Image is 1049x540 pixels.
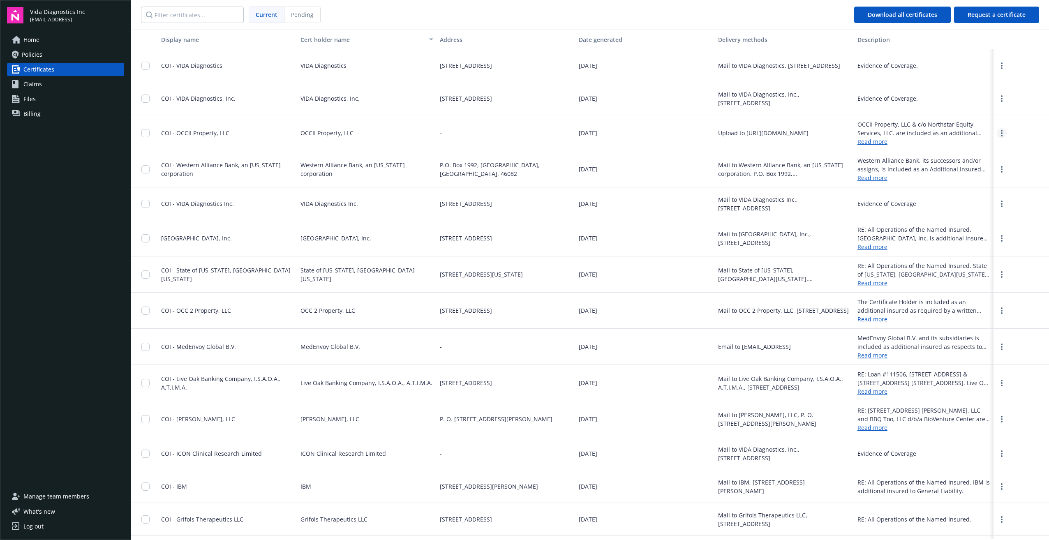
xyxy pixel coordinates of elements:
[718,342,791,351] div: Email to [EMAIL_ADDRESS]
[300,306,355,315] span: OCC 2 Property, LLC
[440,515,492,524] span: [STREET_ADDRESS]
[997,270,1007,279] a: more
[440,35,573,44] div: Address
[718,411,851,428] div: Mail to [PERSON_NAME], LLC, P. O. [STREET_ADDRESS][PERSON_NAME]
[7,63,124,76] a: Certificates
[440,342,442,351] span: -
[23,520,44,533] div: Log out
[440,378,492,387] span: [STREET_ADDRESS]
[857,478,990,495] div: RE: All Operations of the Named Insured. IBM is additional insured to General Liability.
[857,261,990,279] div: RE: All Operations of the Named Insured. State of [US_STATE], [GEOGRAPHIC_DATA][US_STATE], Board ...
[579,270,597,279] span: [DATE]
[440,449,442,458] span: -
[300,515,367,524] span: Grifols Therapeutics LLC
[7,48,124,61] a: Policies
[718,511,851,528] div: Mail to Grifols Therapeutics LLC, [STREET_ADDRESS]
[997,482,1007,492] a: more
[7,78,124,91] a: Claims
[7,92,124,106] a: Files
[440,482,538,491] span: [STREET_ADDRESS][PERSON_NAME]
[857,351,990,360] a: Read more
[141,450,150,458] input: Toggle Row Selected
[997,128,1007,138] a: more
[718,195,851,212] div: Mail to VIDA Diagnostics Inc., [STREET_ADDRESS]
[857,449,916,458] div: Evidence of Coverage
[7,507,68,516] button: What's new
[857,298,990,315] div: The Certificate Holder is included as an additional insured as required by a written contract wit...
[854,30,994,49] button: Description
[857,315,990,323] a: Read more
[161,450,262,457] span: COI - ICON Clinical Research Limited
[141,165,150,173] input: Toggle Row Selected
[579,515,597,524] span: [DATE]
[954,7,1039,23] button: Request a certificate
[141,482,150,491] input: Toggle Row Selected
[161,62,222,69] span: COI - VIDA Diagnostics
[300,129,354,137] span: OCCII Property, LLC
[718,266,851,283] div: Mail to State of [US_STATE], [GEOGRAPHIC_DATA][US_STATE], [STREET_ADDRESS][US_STATE]
[300,234,371,242] span: [GEOGRAPHIC_DATA], Inc.
[141,415,150,423] input: Toggle Row Selected
[161,129,229,137] span: COI - OCCII Property, LLC
[161,161,281,178] span: COI - Western Alliance Bank, an [US_STATE] corporation
[440,270,523,279] span: [STREET_ADDRESS][US_STATE]
[718,61,840,70] div: Mail to VIDA Diagnostics, [STREET_ADDRESS]
[141,270,150,279] input: Toggle Row Selected
[300,61,347,70] span: VIDA Diagnostics
[575,30,715,49] button: Date generated
[579,129,597,137] span: [DATE]
[23,92,36,106] span: Files
[141,7,244,23] input: Filter certificates...
[857,61,918,70] div: Evidence of Coverage.
[997,515,1007,524] a: more
[141,343,150,351] input: Toggle Row Selected
[718,129,809,137] div: Upload to [URL][DOMAIN_NAME]
[161,307,231,314] span: COI - OCC 2 Property, LLC
[440,415,552,423] span: P. O. [STREET_ADDRESS][PERSON_NAME]
[718,374,851,392] div: Mail to Live Oak Banking Company, I.S.A.O.A., A.T.I.M.A., [STREET_ADDRESS]
[857,94,918,103] div: Evidence of Coverage.
[300,94,360,103] span: VIDA Diagnostics, Inc.
[141,129,150,137] input: Toggle Row Selected
[23,107,41,120] span: Billing
[857,120,990,137] div: OCCII Property, LLC & c/o Northstar Equity Services, LLC. are included as an additional insured a...
[161,343,236,351] span: COI - MedEnvoy Global B.V.
[7,107,124,120] a: Billing
[291,10,314,19] span: Pending
[161,35,294,44] div: Display name
[30,7,85,16] span: Vida Diagnostics Inc
[997,233,1007,243] a: more
[23,63,54,76] span: Certificates
[579,342,597,351] span: [DATE]
[300,378,432,387] span: Live Oak Banking Company, I.S.A.O.A., A.T.I.M.A.
[141,515,150,524] input: Toggle Row Selected
[30,7,124,23] button: Vida Diagnostics Inc[EMAIL_ADDRESS]
[857,199,916,208] div: Evidence of Coverage
[141,234,150,242] input: Toggle Row Selected
[857,334,990,351] div: MedEnvoy Global B.V. and its subsidiaries is included as additional insured as respects to the Ge...
[300,342,360,351] span: MedEnvoy Global B.V.
[7,490,124,503] a: Manage team members
[718,90,851,107] div: Mail to VIDA Diagnostics, Inc., [STREET_ADDRESS]
[857,225,990,242] div: RE: All Operations of the Named Insured. [GEOGRAPHIC_DATA], Inc. is additional insured to General...
[23,507,55,516] span: What ' s new
[440,61,492,70] span: [STREET_ADDRESS]
[857,35,990,44] div: Description
[718,445,851,462] div: Mail to VIDA Diagnostics, Inc., [STREET_ADDRESS]
[857,515,971,524] div: RE: All Operations of the Named Insured.
[161,415,235,423] span: COI - [PERSON_NAME], LLC
[997,94,1007,104] a: more
[256,10,277,19] span: Current
[440,199,492,208] span: [STREET_ADDRESS]
[440,129,442,137] span: -
[579,199,597,208] span: [DATE]
[997,61,1007,71] a: more
[997,306,1007,316] a: more
[579,306,597,315] span: [DATE]
[440,94,492,103] span: [STREET_ADDRESS]
[579,94,597,103] span: [DATE]
[161,266,291,283] span: COI - State of [US_STATE], [GEOGRAPHIC_DATA][US_STATE]
[300,199,358,208] span: VIDA Diagnostics Inc.
[440,161,573,178] span: P.O. Box 1992, [GEOGRAPHIC_DATA], [GEOGRAPHIC_DATA], 46082
[161,375,281,391] span: COI - Live Oak Banking Company, I.S.A.O.A., A.T.I.M.A.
